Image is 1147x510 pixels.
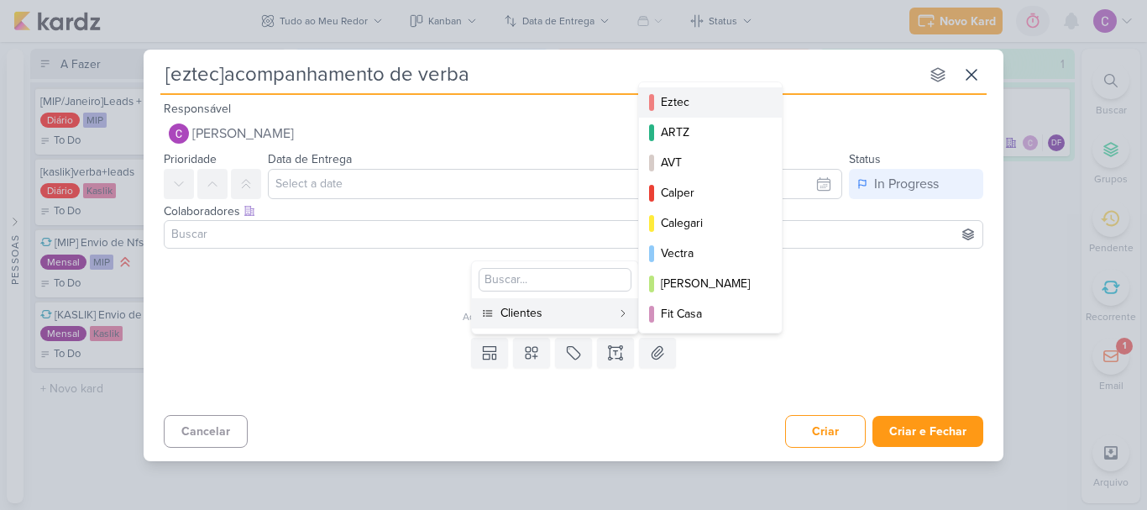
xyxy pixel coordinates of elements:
[849,152,881,166] label: Status
[169,124,189,144] img: Carlos Lima
[164,118,983,149] button: [PERSON_NAME]
[849,169,983,199] button: In Progress
[639,118,782,148] button: ARTZ
[639,178,782,208] button: Calper
[661,305,762,323] div: Fit Casa
[164,289,993,309] div: Esse kard não possui nenhum item
[639,329,782,360] button: Tec Vendas
[164,102,231,116] label: Responsável
[661,124,762,141] div: ARTZ
[164,202,983,220] div: Colaboradores
[661,275,762,292] div: [PERSON_NAME]
[874,174,939,194] div: In Progress
[479,268,631,292] input: Buscar...
[472,298,638,329] button: Clientes
[639,299,782,329] button: Fit Casa
[661,184,762,202] div: Calper
[192,124,294,144] span: [PERSON_NAME]
[661,244,762,262] div: Vectra
[661,154,762,171] div: AVT
[500,304,611,322] div: Clientes
[785,415,866,448] button: Criar
[164,415,248,448] button: Cancelar
[160,60,919,90] input: Kard Sem Título
[639,239,782,269] button: Vectra
[268,152,352,166] label: Data de Entrega
[268,169,842,199] input: Select a date
[661,214,762,232] div: Calegari
[639,148,782,178] button: AVT
[639,208,782,239] button: Calegari
[164,152,217,166] label: Prioridade
[639,87,782,118] button: Eztec
[164,309,993,324] div: Adicione um item abaixo ou selecione um template
[168,224,979,244] input: Buscar
[661,93,762,111] div: Eztec
[872,416,983,447] button: Criar e Fechar
[639,269,782,299] button: [PERSON_NAME]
